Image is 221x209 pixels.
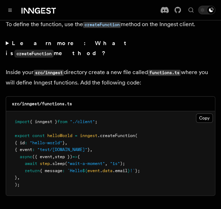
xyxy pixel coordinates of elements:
span: import [15,119,30,124]
span: ); [15,182,20,187]
span: { [77,154,80,159]
span: }; [135,168,140,173]
span: ); [120,161,125,166]
span: helloWorld [47,133,72,138]
span: { event [15,147,32,152]
span: ( [135,133,138,138]
span: } [62,140,65,145]
span: export [15,133,30,138]
span: `Hello [67,168,82,173]
span: . [100,168,102,173]
span: .email [112,168,128,173]
span: const [32,133,45,138]
span: await [25,161,37,166]
span: , [105,161,107,166]
span: , [17,175,20,180]
span: , [90,147,92,152]
span: ( [65,161,67,166]
span: inngest [80,133,97,138]
span: : [25,140,27,145]
code: createFunction [83,22,121,28]
span: step [40,161,50,166]
span: !` [130,168,135,173]
code: createFunction [14,50,54,58]
span: ; [95,119,97,124]
p: Inside your directory create a new file called where you will define Inngest functions. Add the f... [6,67,215,88]
span: } [15,175,17,180]
span: "./client" [70,119,95,124]
span: { message [40,168,62,173]
span: data [102,168,112,173]
span: .sleep [50,161,65,166]
button: Copy [196,113,213,123]
span: ({ event [32,154,52,159]
code: src/inngest [34,70,64,76]
button: Toggle navigation [6,6,14,14]
button: Toggle dark mode [198,6,215,14]
span: async [20,154,32,159]
span: ${ [82,168,87,173]
span: : [32,147,35,152]
span: return [25,168,40,173]
a: createFunction [83,21,121,28]
span: "wait-a-moment" [67,161,105,166]
span: .createFunction [97,133,135,138]
span: from [57,119,67,124]
p: To define the function, use the method on the Inngest client. [6,19,215,30]
button: Find something... [187,6,195,14]
summary: Learn more: What iscreateFunctionmethod? [6,38,215,59]
span: : [62,168,65,173]
span: { id [15,140,25,145]
code: src/inngest/functions.ts [12,101,72,106]
span: } [87,147,90,152]
span: step }) [55,154,72,159]
code: functions.ts [148,70,181,76]
span: = [75,133,77,138]
span: event [87,168,100,173]
span: { inngest } [30,119,57,124]
span: => [72,154,77,159]
span: "test/[DOMAIN_NAME]" [37,147,87,152]
span: "hello-world" [30,140,62,145]
strong: Learn more: What is method? [6,40,129,57]
span: , [65,140,67,145]
span: } [128,168,130,173]
span: "1s" [110,161,120,166]
span: , [52,154,55,159]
